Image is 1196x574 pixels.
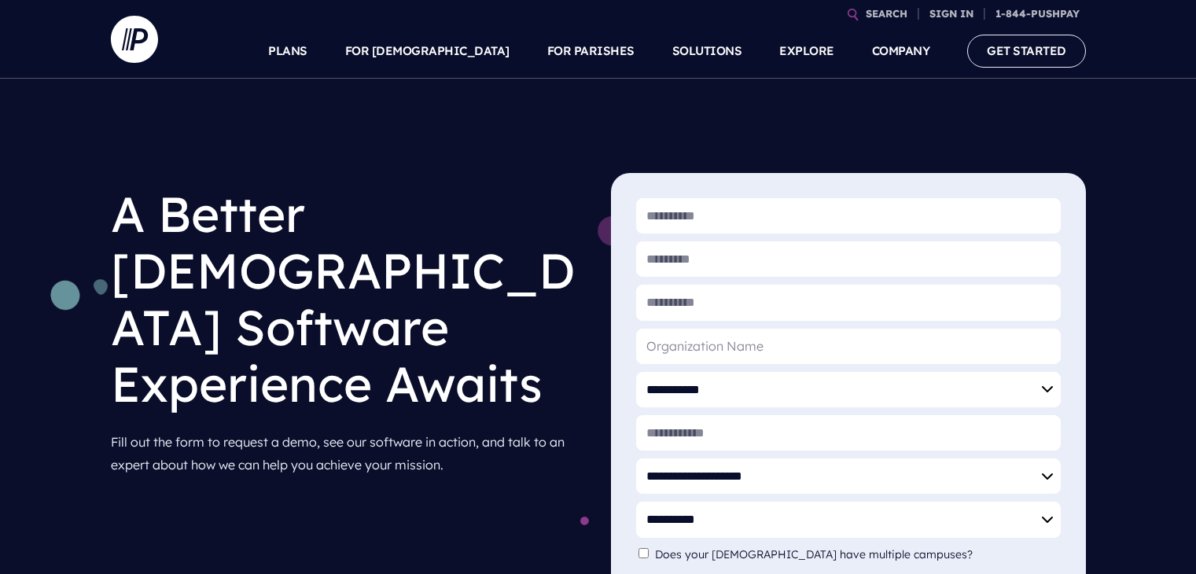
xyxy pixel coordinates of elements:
[345,24,510,79] a: FOR [DEMOGRAPHIC_DATA]
[672,24,742,79] a: SOLUTIONS
[655,548,981,561] label: Does your [DEMOGRAPHIC_DATA] have multiple campuses?
[547,24,635,79] a: FOR PARISHES
[111,173,586,425] h1: A Better [DEMOGRAPHIC_DATA] Software Experience Awaits
[967,35,1086,67] a: GET STARTED
[111,425,586,483] p: Fill out the form to request a demo, see our software in action, and talk to an expert about how ...
[779,24,834,79] a: EXPLORE
[268,24,307,79] a: PLANS
[636,329,1061,364] input: Organization Name
[872,24,930,79] a: COMPANY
